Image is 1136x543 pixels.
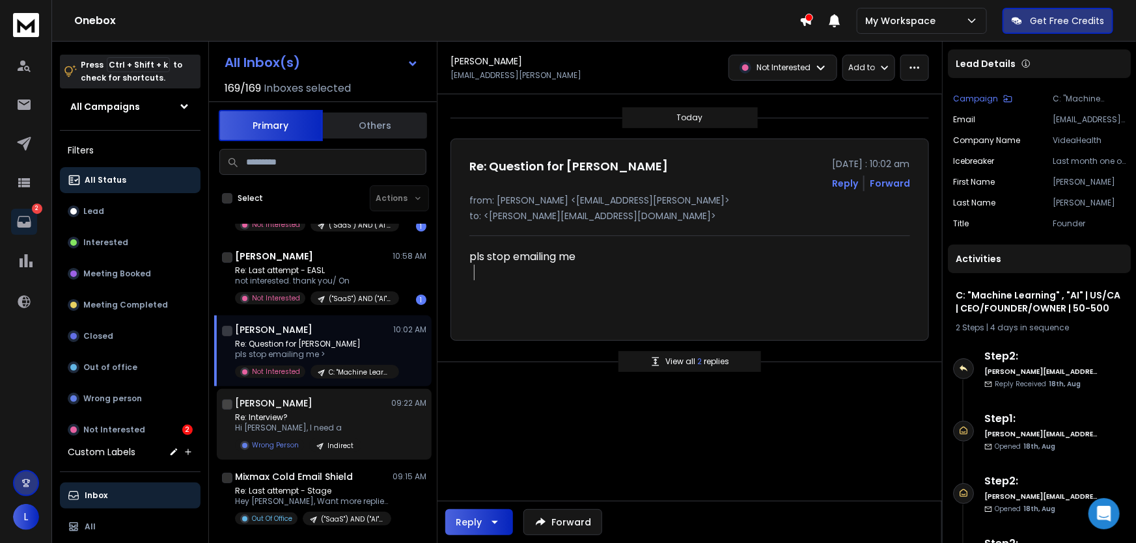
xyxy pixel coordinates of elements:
[225,56,300,69] h1: All Inbox(s)
[60,94,201,120] button: All Campaigns
[60,261,201,287] button: Meeting Booked
[235,276,391,286] p: not interested. thank you/ On
[60,141,201,159] h3: Filters
[1003,8,1113,34] button: Get Free Credits
[953,94,998,104] p: Campaign
[329,367,391,377] p: C: "Machine Learning" , "AI" | US/CA | CEO/FOUNDER/OWNER | 50-500
[450,70,581,81] p: [EMAIL_ADDRESS][PERSON_NAME]
[393,324,426,335] p: 10:02 AM
[1030,14,1104,27] p: Get Free Credits
[953,114,975,125] p: Email
[68,445,135,458] h3: Custom Labels
[238,193,263,204] label: Select
[327,441,353,451] p: Indirect
[60,386,201,412] button: Wrong person
[984,429,1098,439] h6: [PERSON_NAME][EMAIL_ADDRESS][DOMAIN_NAME]
[832,157,910,170] p: [DATE] : 10:02 am
[85,522,96,532] p: All
[13,13,39,37] img: logo
[219,110,323,141] button: Primary
[323,111,427,140] button: Others
[214,49,429,75] button: All Inbox(s)
[416,295,426,305] div: 1
[329,294,391,304] p: ("SaaS") AND ("AI") | [GEOGRAPHIC_DATA]/CA | 500-5000 | BizDev/Mar | Owner/CXO/VP | 1+ yrs | Post...
[252,440,299,450] p: Wrong Person
[391,398,426,408] p: 09:22 AM
[83,393,142,404] p: Wrong person
[1053,156,1126,166] p: Last month one of our AI healthcare analytics clients booked meetings with senior leaders at [GEO...
[984,367,1098,377] h6: [PERSON_NAME][EMAIL_ADDRESS][DOMAIN_NAME]
[445,509,513,535] button: Reply
[85,490,107,501] p: Inbox
[832,177,858,190] button: Reply
[60,417,201,443] button: Not Interested2
[666,356,730,367] p: View all replies
[83,237,128,248] p: Interested
[1023,504,1055,514] span: 18th, Aug
[60,167,201,193] button: All Status
[60,292,201,318] button: Meeting Completed
[235,339,391,349] p: Re: Question for [PERSON_NAME]
[984,411,1098,427] h6: Step 1 :
[11,209,37,235] a: 2
[85,175,126,185] p: All Status
[60,514,201,540] button: All
[865,14,941,27] p: My Workspace
[698,356,704,367] span: 2
[60,230,201,256] button: Interested
[321,514,383,524] p: ("SaaS") AND ("AI") | [GEOGRAPHIC_DATA]/CA | 500-5000 | BizDev/Mar | Owner/CXO/VP | 1+ yrs | Post...
[60,483,201,509] button: Inbox
[83,300,168,310] p: Meeting Completed
[252,514,292,523] p: Out Of Office
[953,198,995,208] p: Last Name
[984,349,1098,364] h6: Step 2 :
[469,209,910,222] p: to: <[PERSON_NAME][EMAIL_ADDRESS][DOMAIN_NAME]>
[252,220,300,230] p: Not Interested
[948,245,1131,273] div: Activities
[953,219,969,229] p: title
[60,323,201,349] button: Closed
[235,349,391,360] p: pls stop emailing me >
[70,100,140,113] h1: All Campaigns
[235,250,313,263] h1: [PERSON_NAME]
[995,379,1081,389] p: Reply Received
[235,496,391,507] p: Hey [PERSON_NAME], Want more replies to
[990,322,1069,333] span: 4 days in sequence
[235,265,391,276] p: Re: Last attempt - EASL
[13,504,39,530] button: L
[1053,219,1126,229] p: Founder
[74,13,799,29] h1: Onebox
[235,486,391,496] p: Re: Last attempt - Stage
[456,516,482,529] div: Reply
[83,362,137,373] p: Out of office
[469,249,850,265] div: pls stop emailing me
[953,94,1012,104] button: Campaign
[756,62,810,73] p: Not Interested
[1053,198,1126,208] p: [PERSON_NAME]
[235,470,353,483] h1: Mixmax Cold Email Shield
[956,322,984,333] span: 2 Steps
[83,425,145,435] p: Not Interested
[1088,498,1120,529] div: Open Intercom Messenger
[83,269,151,279] p: Meeting Booked
[469,194,910,207] p: from: [PERSON_NAME] <[EMAIL_ADDRESS][PERSON_NAME]>
[107,57,170,72] span: Ctrl + Shift + k
[1053,94,1126,104] p: C: "Machine Learning" , "AI" | US/CA | CEO/FOUNDER/OWNER | 50-500
[60,354,201,380] button: Out of office
[450,55,522,68] h1: [PERSON_NAME]
[60,198,201,224] button: Lead
[1053,135,1126,146] p: VideaHealth
[870,177,910,190] div: Forward
[984,473,1098,489] h6: Step 2 :
[995,442,1055,451] p: Opened
[235,397,312,410] h1: [PERSON_NAME]
[393,471,426,482] p: 09:15 AM
[329,220,391,230] p: ("SaaS") AND ("AI") | [GEOGRAPHIC_DATA]/CA | 500-5000 | BizDev/Mar | Owner/CXO/VP | 1+ yrs | Post...
[235,323,312,336] h1: [PERSON_NAME]
[182,425,193,435] div: 2
[252,367,300,377] p: Not Interested
[995,504,1055,514] p: Opened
